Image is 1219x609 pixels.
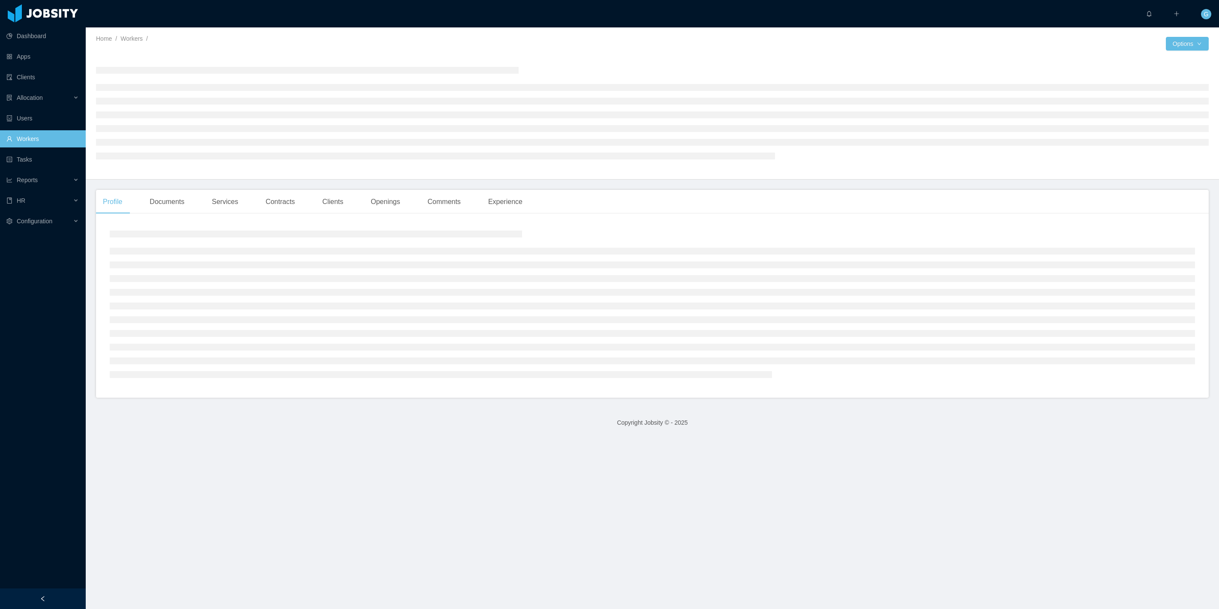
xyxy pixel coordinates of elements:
[17,177,38,183] span: Reports
[146,35,148,42] span: /
[6,95,12,101] i: icon: solution
[17,94,43,101] span: Allocation
[6,48,79,65] a: icon: appstoreApps
[143,190,191,214] div: Documents
[364,190,407,214] div: Openings
[86,408,1219,438] footer: Copyright Jobsity © - 2025
[259,190,302,214] div: Contracts
[6,177,12,183] i: icon: line-chart
[6,218,12,224] i: icon: setting
[6,27,79,45] a: icon: pie-chartDashboard
[17,197,25,204] span: HR
[315,190,350,214] div: Clients
[1152,6,1161,15] sup: 0
[6,198,12,204] i: icon: book
[96,190,129,214] div: Profile
[6,69,79,86] a: icon: auditClients
[6,151,79,168] a: icon: profileTasks
[481,190,529,214] div: Experience
[17,218,52,225] span: Configuration
[1166,37,1209,51] button: Optionsicon: down
[120,35,143,42] a: Workers
[1174,11,1180,17] i: icon: plus
[1204,9,1209,19] span: G
[1146,11,1152,17] i: icon: bell
[421,190,468,214] div: Comments
[6,110,79,127] a: icon: robotUsers
[96,35,112,42] a: Home
[115,35,117,42] span: /
[205,190,245,214] div: Services
[6,130,79,147] a: icon: userWorkers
